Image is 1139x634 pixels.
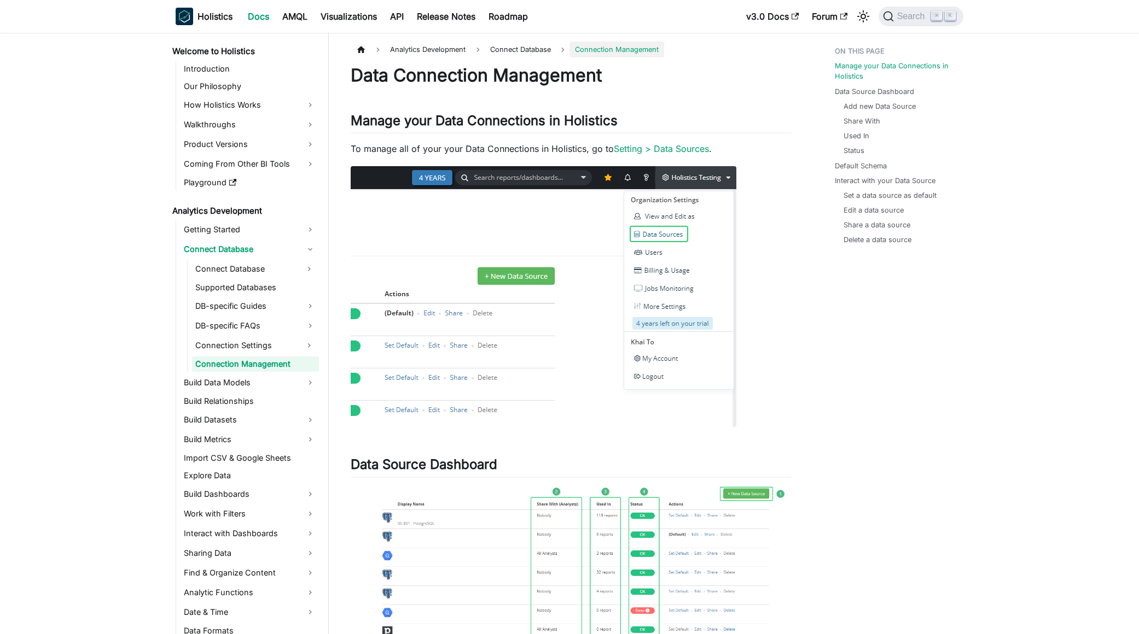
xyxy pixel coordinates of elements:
a: Analytic Functions [181,584,319,601]
span: Analytics Development [385,42,471,57]
kbd: K [945,11,956,21]
a: Supported Databases [192,280,319,295]
a: Manage your Data Connections in Holistics [835,61,957,81]
a: Share With [844,116,880,126]
a: AMQL [276,8,314,25]
a: Product Versions [181,136,319,153]
a: Import CSV & Google Sheets [181,450,319,466]
a: Data Source Dashboard [835,86,914,97]
a: Build Datasets [181,411,319,428]
p: To manage all of your your Data Connections in Holistics, go to . [351,142,791,155]
a: Connection Management [192,356,319,372]
a: Walkthroughs [181,116,319,133]
a: DB-specific Guides [192,297,319,315]
a: Setting > Data Sources [614,143,709,154]
a: Add new Data Source [844,101,916,111]
a: Welcome to Holistics [169,44,319,59]
a: DB-specific FAQs [192,317,319,334]
a: Build Dashboards [181,485,319,503]
a: How Holistics Works [181,96,319,114]
a: Docs [241,8,276,25]
a: Find & Organize Content [181,564,319,582]
a: Our Philosophy [181,79,319,94]
img: Holistics [176,8,193,25]
a: Connect Database [181,240,319,258]
a: Introduction [181,61,319,77]
a: Coming From Other BI Tools [181,155,319,173]
a: Status [844,145,864,156]
a: Connect Database [192,260,299,278]
a: HolisticsHolistics [176,8,233,25]
button: Search (Command+K) [879,7,963,26]
h2: Data Source Dashboard [351,456,791,477]
a: Sharing Data [181,544,319,562]
span: Search [894,11,932,21]
nav: Breadcrumbs [351,42,791,57]
a: Set a data source as default [844,190,937,201]
a: Build Metrics [181,431,319,448]
a: Visualizations [314,8,383,25]
a: Explore Data [181,468,319,483]
a: Edit a data source [844,205,904,215]
a: Share a data source [844,220,910,230]
a: Analytics Development [169,203,319,219]
a: Connection Settings [192,337,299,354]
a: Delete a data source [844,234,911,245]
a: Forum [805,8,854,25]
a: Work with Filters [181,505,319,523]
a: Interact with Dashboards [181,525,319,542]
a: Interact with your Data Source [835,175,935,186]
a: Default Schema [835,161,887,171]
a: Used In [844,131,869,141]
nav: Docs sidebar [165,33,329,634]
span: Connection Management [569,42,664,57]
span: Connect Database [485,42,556,57]
button: Expand sidebar category 'Connection Settings' [299,337,319,354]
a: Release Notes [410,8,482,25]
a: API [383,8,410,25]
button: Switch between dark and light mode (currently light mode) [855,8,872,25]
a: Playground [181,175,319,190]
h1: Data Connection Management [351,64,791,86]
button: Expand sidebar category 'Connect Database' [299,260,319,278]
a: v3.0 Docs [740,8,805,25]
a: Build Relationships [181,394,319,409]
kbd: ⌘ [931,11,942,21]
a: Date & Time [181,603,319,621]
a: Getting Started [181,221,319,238]
b: Holistics [197,10,233,23]
a: Build Data Models [181,374,319,391]
h2: Manage your Data Connections in Holistics [351,113,791,133]
a: Home page [351,42,371,57]
a: Roadmap [482,8,534,25]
